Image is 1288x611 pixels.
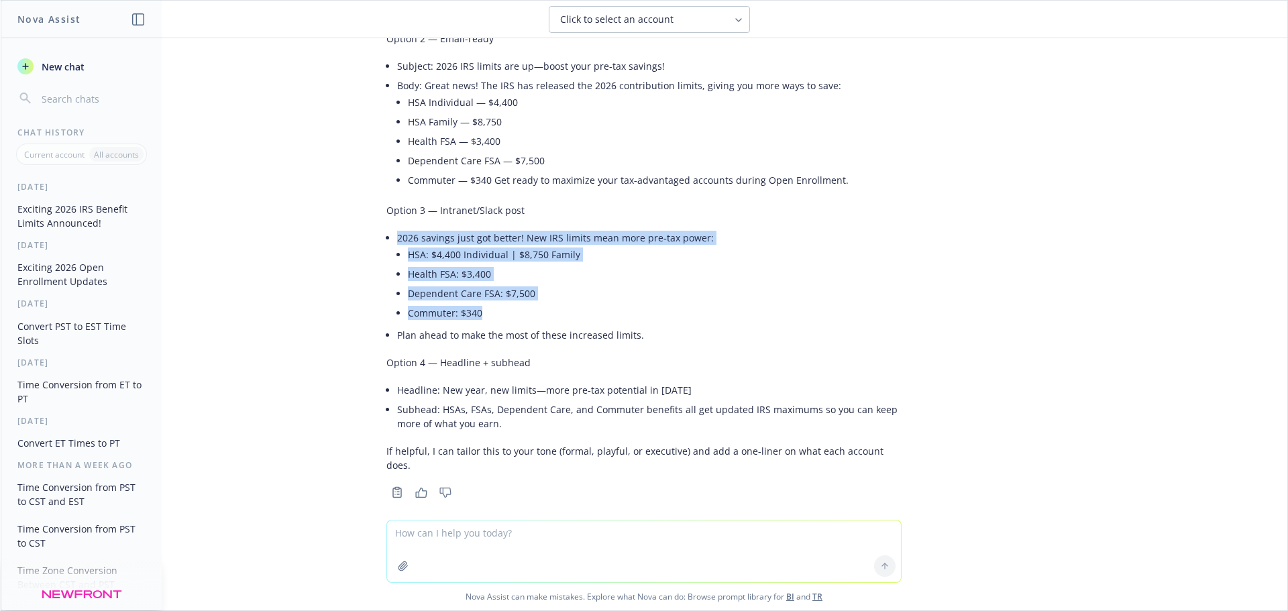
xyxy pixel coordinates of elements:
p: Option 4 — Headline + subhead [386,355,902,370]
button: Convert PST to EST Time Slots [12,315,151,351]
button: Click to select an account [549,6,750,33]
li: Headline: New year, new limits—more pre‑tax potential in [DATE] [397,380,902,400]
button: Exciting 2026 IRS Benefit Limits Announced! [12,198,151,234]
button: Time Conversion from PST to CST and EST [12,476,151,512]
div: Chat History [1,127,162,138]
div: [DATE] [1,415,162,427]
div: More than a week ago [1,459,162,471]
div: [DATE] [1,357,162,368]
h1: Nova Assist [17,12,80,26]
p: If helpful, I can tailor this to your tone (formal, playful, or executive) and add a one‑liner on... [386,444,902,472]
li: Health FSA: $3,400 [408,264,902,284]
p: Option 3 — Intranet/Slack post [386,203,902,217]
button: Thumbs down [435,483,456,502]
div: [DATE] [1,298,162,309]
a: TR [812,591,822,602]
li: Commuter: $340 [408,303,902,323]
li: HSA: $4,400 Individual | $8,750 Family [408,245,902,264]
p: Current account [24,149,85,160]
li: Dependent Care FSA — $7,500 [408,151,902,170]
button: Convert ET Times to PT [12,432,151,454]
button: Exciting 2026 Open Enrollment Updates [12,256,151,292]
li: Subhead: HSAs, FSAs, Dependent Care, and Commuter benefits all get updated IRS maximums so you ca... [397,400,902,433]
button: Time Conversion from ET to PT [12,374,151,410]
svg: Copy to clipboard [391,486,403,498]
div: [DATE] [1,181,162,192]
p: All accounts [94,149,139,160]
li: 2026 savings just got better! New IRS limits mean more pre‑tax power: [397,228,902,325]
a: BI [786,591,794,602]
div: [DATE] [1,239,162,251]
li: Commuter — $340 Get ready to maximize your tax‑advantaged accounts during Open Enrollment. [408,170,902,190]
li: HSA Family — $8,750 [408,112,902,131]
button: Time Conversion from PST to CST [12,518,151,554]
span: Click to select an account [560,13,674,26]
span: New chat [39,60,85,74]
li: HSA Individual — $4,400 [408,93,902,112]
p: Option 2 — Email-ready [386,32,902,46]
li: Plan ahead to make the most of these increased limits. [397,325,902,345]
input: Search chats [39,89,146,108]
li: Dependent Care FSA: $7,500 [408,284,902,303]
li: Body: Great news! The IRS has released the 2026 contribution limits, giving you more ways to save: [397,76,902,192]
li: Health FSA — $3,400 [408,131,902,151]
button: New chat [12,54,151,78]
li: Subject: 2026 IRS limits are up—boost your pre‑tax savings! [397,56,902,76]
button: Time Zone Conversion Between CST and PST [12,559,151,596]
span: Nova Assist can make mistakes. Explore what Nova can do: Browse prompt library for and [6,583,1282,610]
